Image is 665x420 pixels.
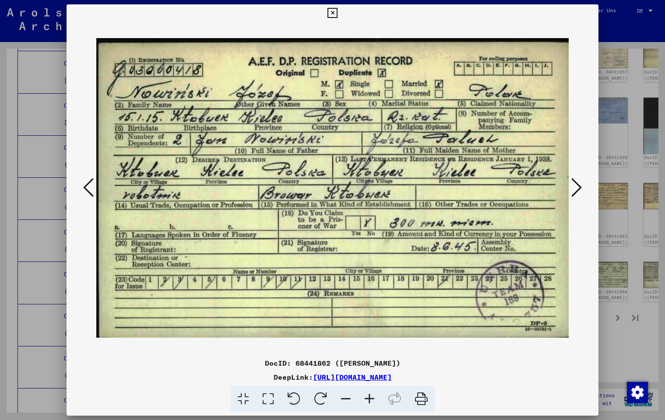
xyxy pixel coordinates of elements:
[626,381,647,402] div: Zustimmung ändern
[627,382,648,403] img: Zustimmung ändern
[67,358,598,368] div: DocID: 68441862 ([PERSON_NAME])
[67,372,598,382] div: DeepLink:
[96,22,569,354] img: 001.jpg
[313,373,392,381] a: [URL][DOMAIN_NAME]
